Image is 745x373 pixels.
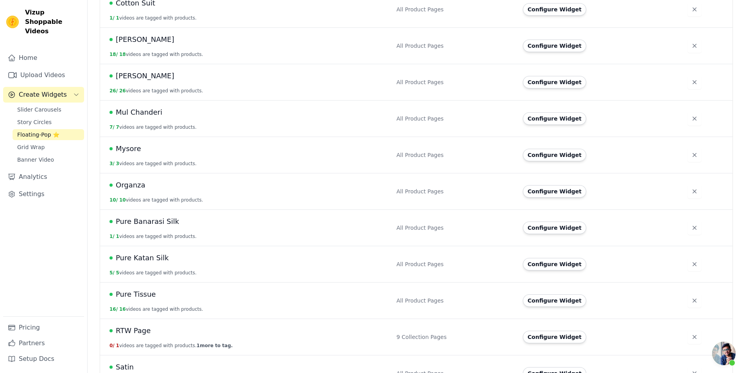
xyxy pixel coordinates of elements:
button: Configure Widget [523,258,586,270]
button: Delete widget [688,184,702,198]
span: Vizup Shoppable Videos [25,8,81,36]
button: Create Widgets [3,87,84,103]
button: Delete widget [688,2,702,16]
a: Upload Videos [3,67,84,83]
button: Delete widget [688,112,702,126]
button: 10/ 10videos are tagged with products. [110,197,203,203]
div: All Product Pages [397,187,513,195]
span: 1 [116,234,119,239]
span: Live Published [110,111,113,114]
span: 7 [116,124,119,130]
a: Settings [3,186,84,202]
span: 5 [116,270,119,276]
button: 5/ 5videos are tagged with products. [110,270,197,276]
div: All Product Pages [397,115,513,123]
button: Delete widget [688,330,702,344]
button: Configure Widget [523,294,586,307]
button: Delete widget [688,257,702,271]
span: Slider Carousels [17,106,61,114]
a: Setup Docs [3,351,84,367]
div: Open chat [712,342,736,365]
span: Live Published [110,2,113,5]
button: 0/ 1videos are tagged with products.1more to tag. [110,342,233,349]
button: Delete widget [688,148,702,162]
button: 26/ 26videos are tagged with products. [110,88,203,94]
span: 18 [119,52,126,57]
span: 0 / [110,343,115,348]
button: Configure Widget [523,40,586,52]
span: 1 / [110,15,115,21]
a: Story Circles [13,117,84,128]
button: 3/ 3videos are tagged with products. [110,160,197,167]
span: Live Published [110,293,113,296]
span: 7 / [110,124,115,130]
span: Satin [116,362,134,373]
span: Pure Katan Silk [116,252,169,263]
a: Home [3,50,84,66]
button: 18/ 18videos are tagged with products. [110,51,203,58]
span: Create Widgets [19,90,67,99]
span: 3 [116,161,119,166]
button: Configure Widget [523,185,586,198]
div: All Product Pages [397,5,513,13]
span: Live Published [110,256,113,259]
img: Vizup [6,16,19,28]
button: Delete widget [688,39,702,53]
a: Partners [3,335,84,351]
button: Configure Widget [523,331,586,343]
span: RTW Page [116,325,151,336]
button: Configure Widget [523,222,586,234]
span: 16 [119,306,126,312]
button: Configure Widget [523,3,586,16]
div: All Product Pages [397,151,513,159]
span: Pure Banarasi Silk [116,216,179,227]
span: Live Published [110,74,113,77]
span: Live Published [110,147,113,150]
span: 1 more to tag. [197,343,233,348]
button: 1/ 1videos are tagged with products. [110,15,197,21]
span: 1 / [110,234,115,239]
span: [PERSON_NAME] [116,34,174,45]
button: Configure Widget [523,112,586,125]
span: 1 [116,343,119,348]
span: [PERSON_NAME] [116,70,174,81]
span: 10 [119,197,126,203]
span: Live Published [110,184,113,187]
span: Organza [116,180,145,191]
button: Configure Widget [523,76,586,88]
span: Live Published [110,38,113,41]
div: All Product Pages [397,260,513,268]
span: 10 / [110,197,118,203]
span: 3 / [110,161,115,166]
a: Banner Video [13,154,84,165]
a: Grid Wrap [13,142,84,153]
div: All Product Pages [397,224,513,232]
span: Mul Chanderi [116,107,162,118]
span: Live Published [110,366,113,369]
span: 26 [119,88,126,94]
a: Slider Carousels [13,104,84,115]
span: Floating-Pop ⭐ [17,131,59,139]
span: Banner Video [17,156,54,164]
span: Grid Wrap [17,143,45,151]
div: 9 Collection Pages [397,333,513,341]
span: 26 / [110,88,118,94]
span: 18 / [110,52,118,57]
button: Delete widget [688,294,702,308]
a: Floating-Pop ⭐ [13,129,84,140]
span: Live Published [110,329,113,332]
a: Analytics [3,169,84,185]
div: All Product Pages [397,78,513,86]
span: 1 [116,15,119,21]
button: 16/ 16videos are tagged with products. [110,306,203,312]
button: 1/ 1videos are tagged with products. [110,233,197,240]
span: Live Published [110,220,113,223]
span: Story Circles [17,118,52,126]
button: Configure Widget [523,149,586,161]
button: 7/ 7videos are tagged with products. [110,124,197,130]
div: All Product Pages [397,42,513,50]
a: Pricing [3,320,84,335]
span: Mysore [116,143,141,154]
span: Pure Tissue [116,289,156,300]
span: 5 / [110,270,115,276]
